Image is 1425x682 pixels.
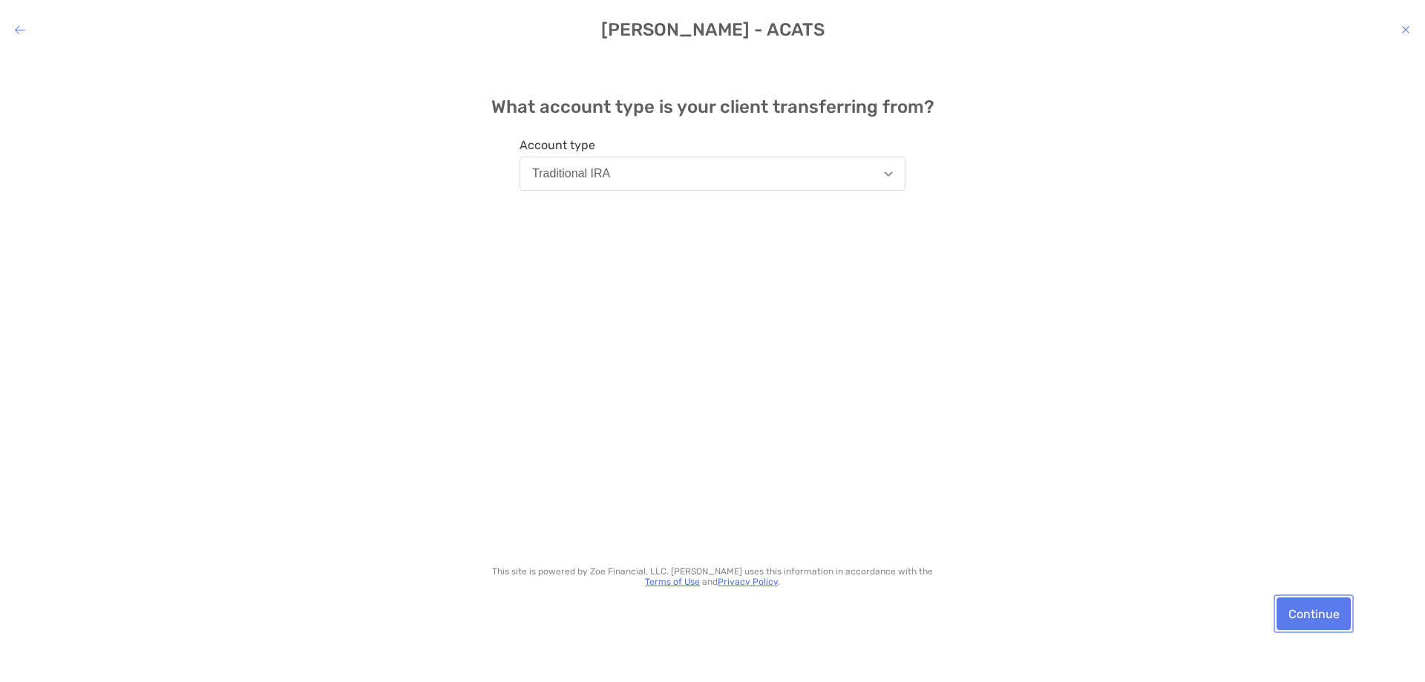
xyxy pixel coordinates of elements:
h4: What account type is your client transferring from? [491,96,934,117]
p: This site is powered by Zoe Financial, LLC. [PERSON_NAME] uses this information in accordance wit... [489,566,936,587]
a: Privacy Policy [718,577,778,587]
button: Traditional IRA [520,157,905,191]
img: Open dropdown arrow [884,171,893,177]
span: Account type [520,138,905,152]
div: Traditional IRA [532,167,610,180]
a: Terms of Use [645,577,700,587]
button: Continue [1277,597,1351,630]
